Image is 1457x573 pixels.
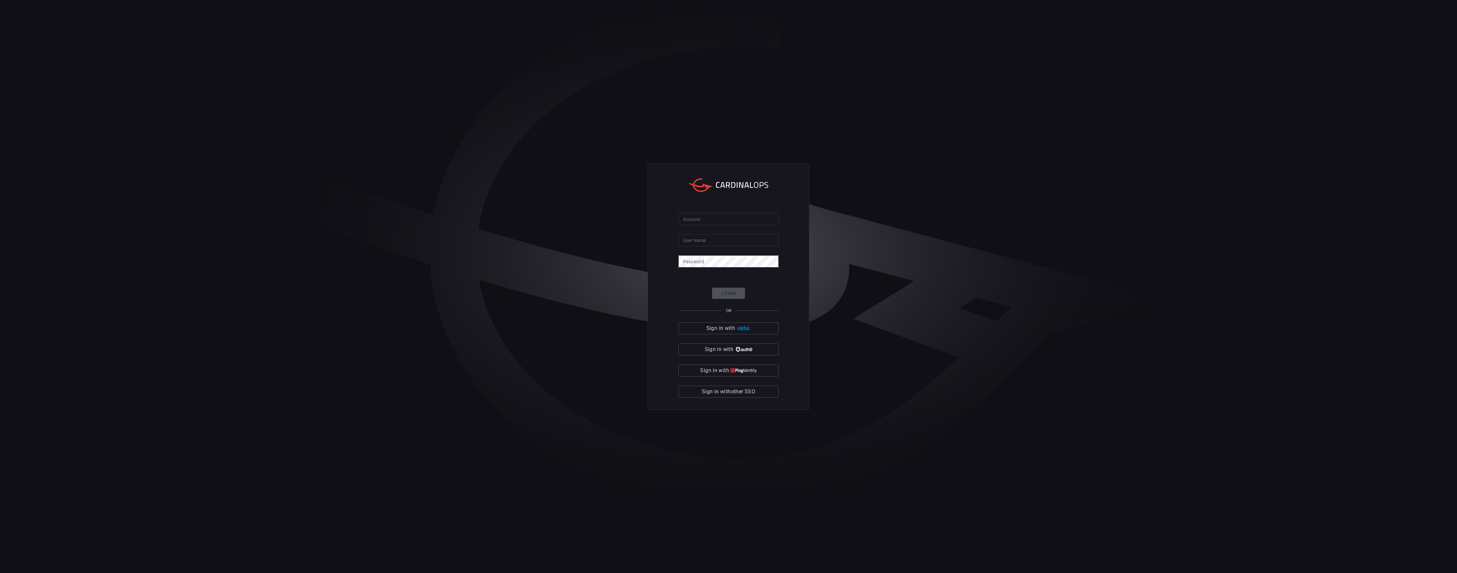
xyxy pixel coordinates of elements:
button: Sign in with [678,343,779,355]
span: Sign in with other SSO [702,387,755,396]
button: Sign in withother SSO [678,386,779,398]
img: vP8Hhh4KuCH8AavWKdZY7RZgAAAAASUVORK5CYII= [735,347,752,352]
img: quu4iresuhQAAAABJRU5ErkJggg== [730,368,757,373]
span: Sign in with [706,324,735,333]
button: Sign in with [678,322,779,334]
input: Type your account [678,213,779,225]
img: Ad5vKXme8s1CQAAAABJRU5ErkJggg== [736,326,751,331]
span: OR [726,308,731,313]
span: Sign in with [700,366,729,375]
button: Sign in with [678,365,779,376]
span: Sign in with [705,345,733,354]
input: Type your user name [678,234,779,246]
